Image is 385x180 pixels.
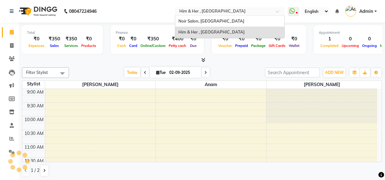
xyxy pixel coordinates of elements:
div: ₹0 [27,35,46,43]
span: Upcoming [340,44,361,48]
div: Total [27,30,98,35]
span: [PERSON_NAME] [266,81,377,89]
div: 9:30 AM [26,103,45,109]
span: Tue [155,70,167,75]
span: Prepaid [234,44,250,48]
span: Admin [359,8,373,15]
div: 11:30 AM [23,158,45,164]
div: ₹0 [188,35,199,43]
span: Petty cash [167,44,188,48]
div: 0 [340,35,361,43]
div: 0 [361,35,378,43]
div: ₹0 [80,35,98,43]
div: ₹350 [46,35,63,43]
div: ₹0 [116,35,128,43]
span: Cash [116,44,128,48]
ng-dropdown-panel: Options list [175,15,285,38]
div: 9:00 AM [26,89,45,95]
span: Anam [156,81,266,89]
span: Sales [48,44,61,48]
span: Online/Custom [139,44,167,48]
span: Completed [319,44,340,48]
div: ₹0 [234,35,250,43]
div: Stylist [22,81,45,87]
div: ₹0 [267,35,287,43]
div: 10:30 AM [23,130,45,137]
div: 10:00 AM [23,116,45,123]
span: Filter Stylist [26,70,48,75]
span: Services [63,44,80,48]
span: Voucher [217,44,234,48]
span: ADD NEW [325,70,344,75]
span: Package [250,44,267,48]
div: ₹400 [167,35,188,43]
input: Search Appointment [265,68,320,77]
div: ₹0 [250,35,267,43]
div: ₹350 [139,35,167,43]
span: Him & Her , [GEOGRAPHIC_DATA] [178,29,245,34]
div: ₹0 [128,35,139,43]
span: [PERSON_NAME] [45,81,156,89]
div: ₹350 [63,35,80,43]
span: Today [124,68,140,77]
span: Ongoing [361,44,378,48]
img: logo [16,3,59,20]
button: ADD NEW [324,68,345,77]
span: Wallet [287,44,301,48]
span: Due [188,44,198,48]
span: 1 / 2 [31,167,40,174]
span: Products [80,44,98,48]
span: Noir Salon, [GEOGRAPHIC_DATA] [178,18,244,23]
div: ₹0 [217,35,234,43]
div: 11:00 AM [23,144,45,151]
div: Finance [116,30,199,35]
input: 2025-09-02 [167,68,199,77]
div: ₹0 [287,35,301,43]
img: Admin [345,6,356,17]
b: 08047224946 [69,3,97,20]
span: Gift Cards [267,44,287,48]
div: 1 [319,35,340,43]
span: Card [128,44,139,48]
span: Expenses [27,44,46,48]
